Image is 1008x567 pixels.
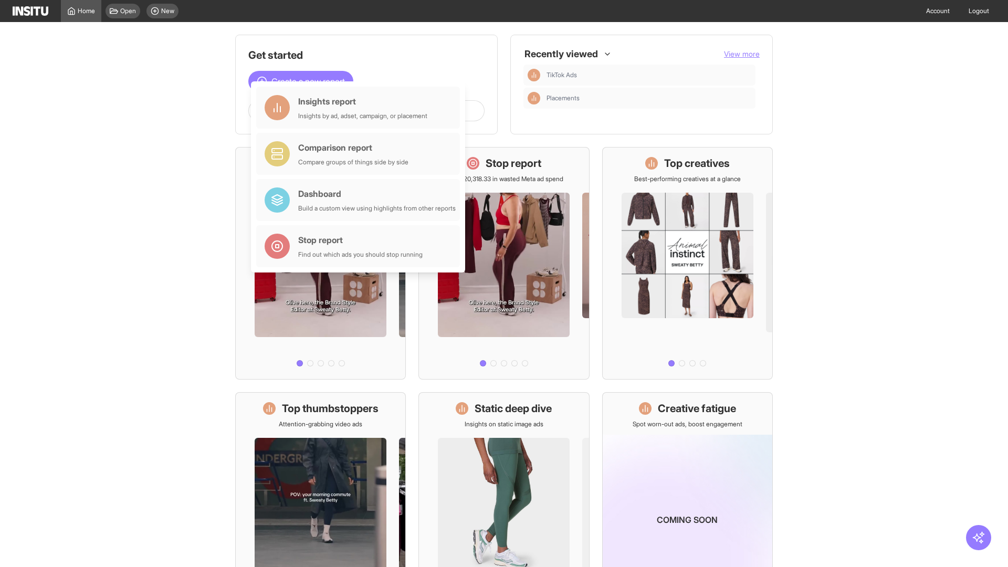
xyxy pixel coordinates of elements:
[279,420,362,428] p: Attention-grabbing video ads
[664,156,730,171] h1: Top creatives
[724,49,760,59] button: View more
[298,158,408,166] div: Compare groups of things side by side
[475,401,552,416] h1: Static deep dive
[724,49,760,58] span: View more
[298,250,423,259] div: Find out which ads you should stop running
[547,94,751,102] span: Placements
[418,147,589,380] a: Stop reportSave £20,318.33 in wasted Meta ad spend
[298,187,456,200] div: Dashboard
[235,147,406,380] a: What's live nowSee all active ads instantly
[298,234,423,246] div: Stop report
[271,75,345,88] span: Create a new report
[78,7,95,15] span: Home
[634,175,741,183] p: Best-performing creatives at a glance
[602,147,773,380] a: Top creativesBest-performing creatives at a glance
[465,420,543,428] p: Insights on static image ads
[547,71,577,79] span: TikTok Ads
[120,7,136,15] span: Open
[298,95,427,108] div: Insights report
[547,94,580,102] span: Placements
[298,112,427,120] div: Insights by ad, adset, campaign, or placement
[486,156,541,171] h1: Stop report
[248,71,353,92] button: Create a new report
[298,204,456,213] div: Build a custom view using highlights from other reports
[248,48,485,62] h1: Get started
[13,6,48,16] img: Logo
[282,401,379,416] h1: Top thumbstoppers
[528,92,540,104] div: Insights
[161,7,174,15] span: New
[298,141,408,154] div: Comparison report
[547,71,751,79] span: TikTok Ads
[445,175,563,183] p: Save £20,318.33 in wasted Meta ad spend
[528,69,540,81] div: Insights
